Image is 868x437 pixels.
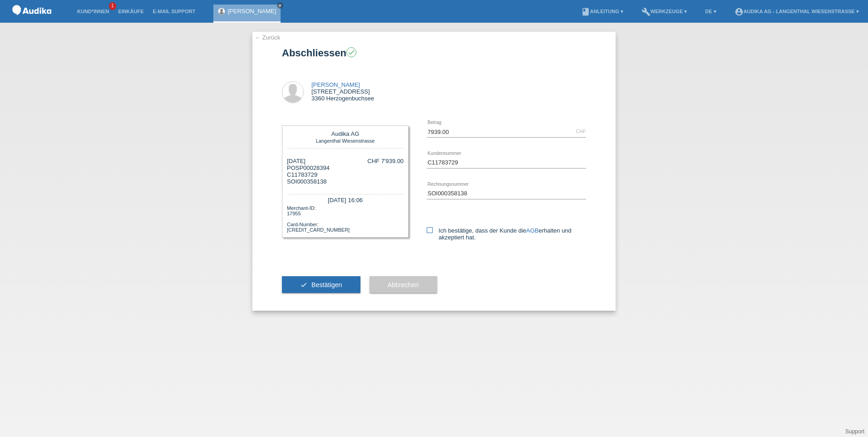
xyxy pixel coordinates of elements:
[845,428,864,435] a: Support
[287,178,326,185] span: SOI000358138
[148,9,200,14] a: E-Mail Support
[700,9,720,14] a: DE ▾
[347,48,355,56] i: check
[287,158,330,185] div: [DATE] POSP00028394
[287,194,404,204] div: [DATE] 16:06
[637,9,692,14] a: buildWerkzeuge ▾
[73,9,113,14] a: Kund*innen
[641,7,651,16] i: build
[109,2,116,10] span: 1
[311,281,342,288] span: Bestätigen
[255,34,280,41] a: ← Zurück
[311,81,360,88] a: [PERSON_NAME]
[282,47,586,59] h1: Abschliessen
[735,7,744,16] i: account_circle
[282,276,360,293] button: check Bestätigen
[576,129,586,134] div: CHF
[277,2,283,9] a: close
[581,7,590,16] i: book
[287,204,404,233] div: Merchant-ID: 17955 Card-Number: [CREDIT_CARD_NUMBER]
[730,9,863,14] a: account_circleAudika AG - Langenthal Wiesenstrasse ▾
[287,171,317,178] span: C11783729
[289,137,401,144] div: Langenthal Wiesenstrasse
[300,281,307,288] i: check
[278,3,282,8] i: close
[289,130,401,137] div: Audika AG
[367,158,404,164] div: CHF 7'939.00
[9,18,54,25] a: POS — MF Group
[311,81,374,102] div: [STREET_ADDRESS] 3360 Herzogenbuchsee
[577,9,628,14] a: bookAnleitung ▾
[388,281,419,288] span: Abbrechen
[370,276,437,293] button: Abbrechen
[227,8,276,15] a: [PERSON_NAME]
[113,9,148,14] a: Einkäufe
[427,227,586,241] label: Ich bestätige, dass der Kunde die erhalten und akzeptiert hat.
[526,227,538,234] a: AGB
